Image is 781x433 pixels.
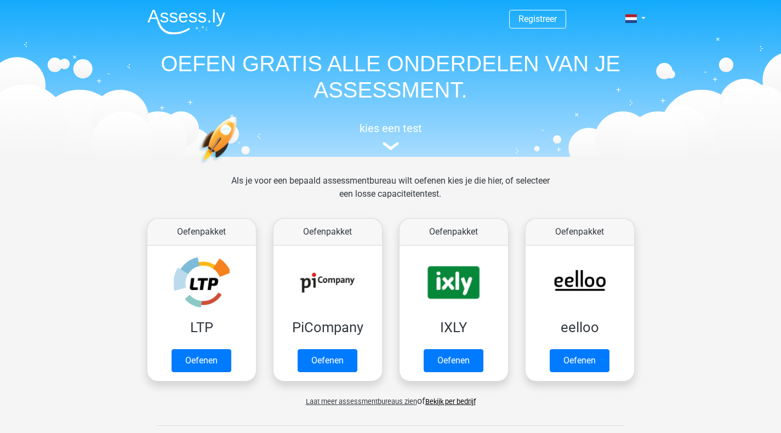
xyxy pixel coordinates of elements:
img: Assessly [147,9,225,35]
a: Oefenen [172,349,231,372]
h1: OEFEN GRATIS ALLE ONDERDELEN VAN JE ASSESSMENT. [139,50,643,103]
img: assessment [383,142,399,150]
a: Oefenen [550,349,609,372]
a: Registreer [518,14,557,24]
div: Als je voor een bepaald assessmentbureau wilt oefenen kies je die hier, of selecteer een losse ca... [223,174,558,214]
img: oefenen [199,116,280,215]
div: of [139,386,643,408]
span: Laat meer assessmentbureaus zien [306,397,417,406]
a: kies een test [139,122,643,151]
a: Oefenen [298,349,357,372]
a: Bekijk per bedrijf [425,397,476,406]
h5: kies een test [139,122,643,135]
a: Oefenen [424,349,483,372]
